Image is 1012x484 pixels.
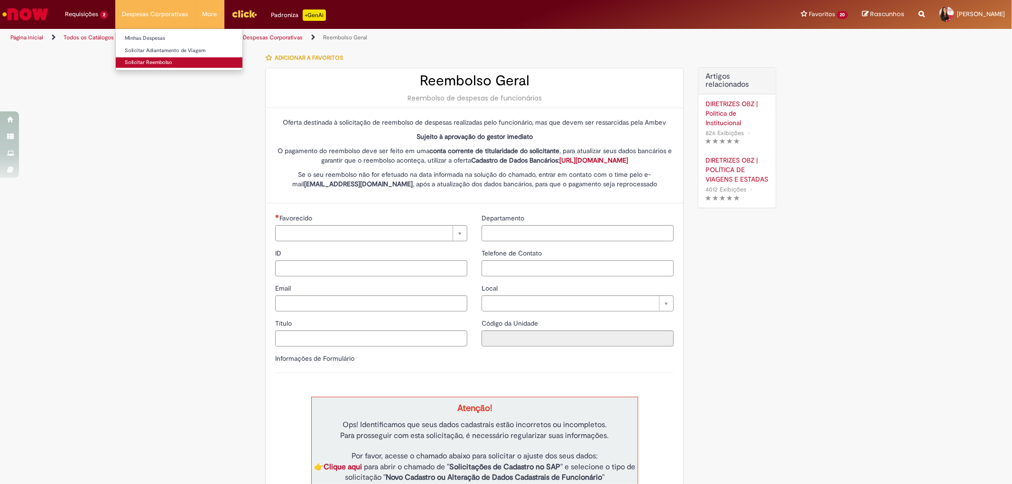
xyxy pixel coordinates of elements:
a: Minhas Despesas [116,33,242,44]
input: Código da Unidade [482,330,674,347]
p: +GenAi [303,9,326,21]
span: Necessários - Favorecido [279,214,314,222]
input: Departamento [482,225,674,241]
a: Limpar campo Local [482,295,674,311]
span: Despesas Corporativas [122,9,188,19]
span: Requisições [65,9,98,19]
span: 4012 Exibições [706,185,746,193]
strong: Solicitações de Cadastro no SAP [449,462,560,472]
a: Limpar campo Favorecido [275,225,467,241]
a: Clique aqui [324,462,362,472]
span: Favoritos [809,9,835,19]
a: Rascunhos [862,10,904,19]
a: [URL][DOMAIN_NAME] [559,156,628,164]
img: click_logo_yellow_360x200.png [232,7,257,21]
a: Solicitar Adiantamento de Viagem [116,46,242,56]
span: Para prosseguir com esta solicitação, é necessário regularizar suas informações. [340,431,609,440]
ul: Despesas Corporativas [115,28,243,71]
a: DIRETRIZES OBZ | Política de Institucional [706,99,769,128]
a: Solicitar Reembolso [116,57,242,68]
input: Telefone de Contato [482,260,674,276]
span: 826 Exibições [706,129,744,137]
h2: Reembolso Geral [275,73,674,89]
input: Título [275,330,467,347]
p: Se o seu reembolso não for efetuado na data informada na solução do chamado, entrar em contato co... [275,170,674,189]
a: Página inicial [10,34,43,41]
span: Telefone de Contato [482,249,544,257]
strong: Cadastro de Dados Bancários: [471,156,628,164]
button: Adicionar a Favoritos [265,48,348,68]
input: Email [275,295,467,311]
img: ServiceNow [1,5,50,24]
div: Padroniza [271,9,326,21]
span: Departamento [482,214,526,222]
strong: conta corrente de titularidade do solicitante [429,146,559,155]
span: More [203,9,217,19]
span: ID [275,249,283,257]
div: Reembolso de despesas de funcionários [275,93,674,103]
input: ID [275,260,467,276]
span: Adicionar a Favoritos [275,54,343,62]
span: • [746,127,752,139]
span: Por favor, acesse o chamado abaixo para solicitar o ajuste dos seus dados: [352,451,598,461]
strong: Novo Cadastro ou Alteração de Dados Cadastrais de Funcionário [386,473,602,482]
a: Todos os Catálogos [64,34,114,41]
span: Necessários [275,214,279,218]
h3: Artigos relacionados [706,73,769,89]
p: Oferta destinada à solicitação de reembolso de despesas realizadas pelo funcionário, mas que deve... [275,118,674,127]
span: • [748,183,754,196]
a: DIRETRIZES OBZ | POLÍTICA DE VIAGENS E ESTADAS [706,155,769,184]
p: O pagamento do reembolso deve ser feito em uma , para atualizar seus dados bancários e garantir q... [275,146,674,165]
strong: Sujeito à aprovação do gestor imediato [417,132,533,141]
span: 👉 para abrir o chamado de " " e selecione o tipo de solicitação " " [314,462,635,483]
span: Rascunhos [870,9,904,18]
ul: Trilhas de página [7,29,668,46]
span: 2 [100,11,108,19]
strong: [EMAIL_ADDRESS][DOMAIN_NAME] [304,180,413,188]
label: Somente leitura - Código da Unidade [482,319,540,328]
a: Reembolso Geral [323,34,367,41]
label: Informações de Formulário [275,354,354,363]
strong: Atenção! [457,402,492,414]
span: Título [275,319,294,328]
span: Ops! Identificamos que seus dados cadastrais estão incorretos ou incompletos. [343,420,607,429]
span: Email [275,284,293,292]
span: [PERSON_NAME] [957,10,1005,18]
span: Local [482,284,500,292]
span: 20 [837,11,848,19]
a: Despesas Corporativas [243,34,303,41]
